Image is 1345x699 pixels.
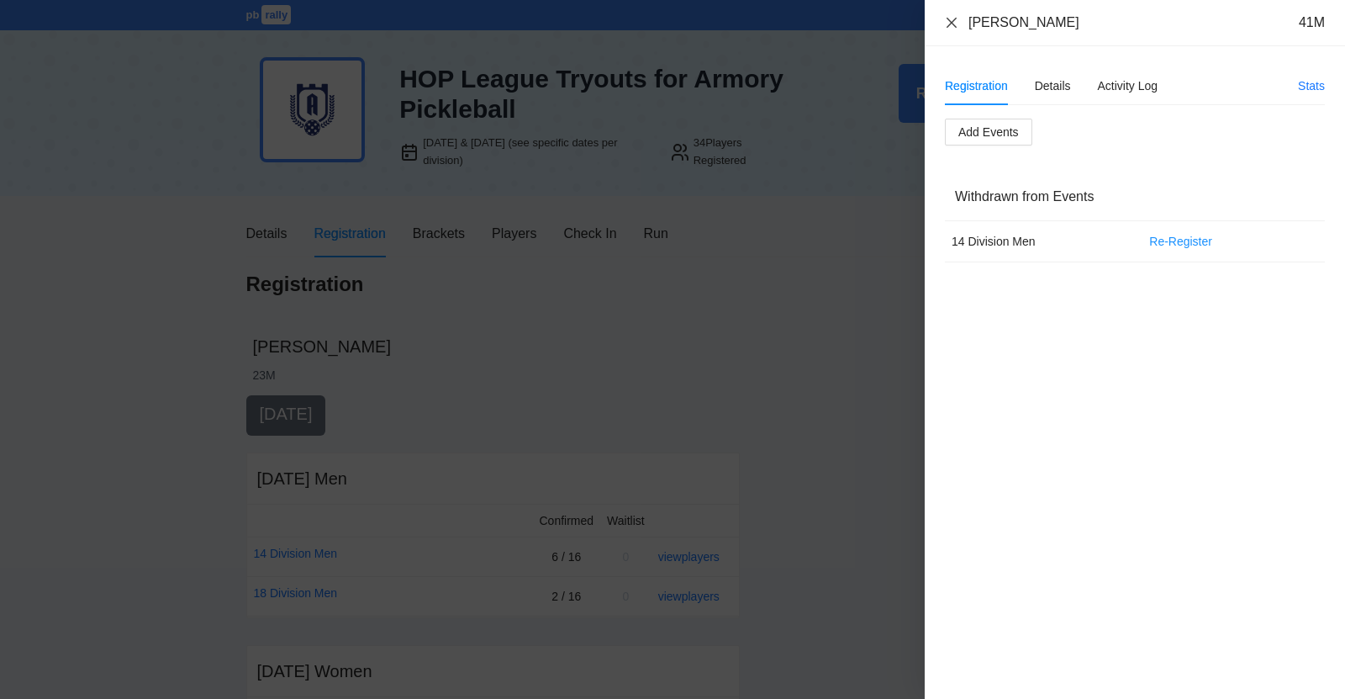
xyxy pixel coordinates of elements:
[968,13,1079,32] div: [PERSON_NAME]
[1299,13,1325,32] div: 41M
[1136,228,1226,255] button: Re-Register
[945,119,1032,146] button: Add Events
[1298,79,1325,93] a: Stats
[1035,77,1071,95] div: Details
[958,123,1019,141] span: Add Events
[945,16,958,29] span: close
[1098,77,1158,95] div: Activity Log
[945,77,1008,95] div: Registration
[945,16,958,30] button: Close
[955,172,1315,220] div: Withdrawn from Events
[1149,232,1212,251] span: Re-Register
[945,221,1129,262] td: 14 Division Men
